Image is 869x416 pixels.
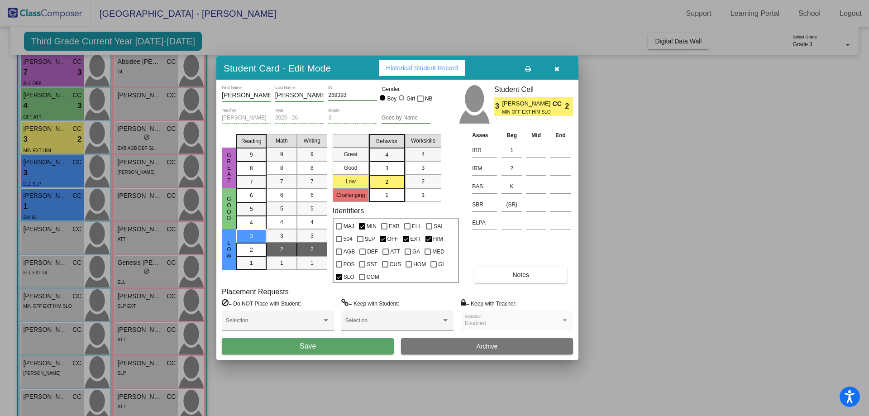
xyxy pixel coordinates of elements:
[344,221,354,232] span: MAJ
[472,198,497,211] input: assessment
[379,60,465,76] button: Historical Student Record
[494,101,502,112] span: 3
[406,95,415,103] div: Girl
[502,109,546,115] span: MIN OFF EXT HIM SLO
[472,216,497,230] input: assessment
[470,130,499,140] th: Asses
[421,164,425,172] span: 3
[438,259,445,270] span: GL
[421,191,425,199] span: 1
[333,206,364,215] label: Identifiers
[367,246,378,257] span: DEF
[280,259,283,267] span: 1
[280,245,283,253] span: 2
[367,221,377,232] span: MIN
[310,191,314,199] span: 6
[280,232,283,240] span: 3
[310,232,314,240] span: 3
[387,95,397,103] div: Boy
[474,267,567,283] button: Notes
[300,342,316,350] span: Save
[328,115,377,121] input: grade
[241,137,262,145] span: Reading
[310,205,314,213] span: 5
[225,240,233,259] span: Low
[494,85,573,94] h3: Student Cell
[376,137,397,145] span: Behavior
[472,143,497,157] input: assessment
[472,162,497,175] input: assessment
[367,259,377,270] span: SST
[385,178,388,186] span: 2
[310,218,314,226] span: 4
[344,259,355,270] span: FOS
[411,137,435,145] span: Workskills
[472,180,497,193] input: assessment
[222,287,289,296] label: Placement Requests
[433,234,443,244] span: HIM
[222,299,301,308] label: = Do NOT Place with Student:
[502,99,552,109] span: [PERSON_NAME]
[344,272,354,282] span: SLO
[280,177,283,186] span: 7
[412,221,421,232] span: ELL
[250,259,253,267] span: 1
[310,259,314,267] span: 1
[310,164,314,172] span: 8
[548,130,573,140] th: End
[224,62,331,74] h3: Student Card - Edit Mode
[421,150,425,158] span: 4
[250,219,253,227] span: 4
[341,299,399,308] label: = Keep with Student:
[382,85,430,93] mat-label: Gender
[250,232,253,240] span: 3
[412,246,420,257] span: GA
[385,164,388,172] span: 3
[565,101,573,112] span: 2
[365,234,375,244] span: SLP
[275,115,324,121] input: year
[250,151,253,159] span: 9
[386,64,458,72] span: Historical Student Record
[401,338,573,354] button: Archive
[304,137,320,145] span: Writing
[222,115,271,121] input: teacher
[477,343,498,350] span: Archive
[413,259,426,270] span: HOM
[385,151,388,159] span: 4
[280,164,283,172] span: 8
[390,246,400,257] span: ATT
[421,177,425,186] span: 2
[280,205,283,213] span: 5
[390,259,401,270] span: CUS
[225,196,233,221] span: Good
[250,205,253,213] span: 5
[524,130,548,140] th: Mid
[387,234,398,244] span: OFF
[461,299,517,308] label: = Keep with Teacher:
[512,271,529,278] span: Notes
[434,221,442,232] span: SAI
[250,164,253,172] span: 8
[344,234,353,244] span: 504
[425,93,433,104] span: NB
[310,245,314,253] span: 2
[367,272,379,282] span: COM
[432,246,444,257] span: MED
[344,246,355,257] span: AGB
[411,234,421,244] span: EXT
[310,150,314,158] span: 9
[310,177,314,186] span: 7
[382,115,430,121] input: goes by name
[328,92,377,99] input: Enter ID
[250,246,253,254] span: 2
[553,99,565,109] span: CC
[250,191,253,200] span: 6
[225,152,233,184] span: Great
[389,221,400,232] span: EXB
[280,191,283,199] span: 6
[276,137,288,145] span: Math
[280,218,283,226] span: 4
[499,130,524,140] th: Beg
[280,150,283,158] span: 9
